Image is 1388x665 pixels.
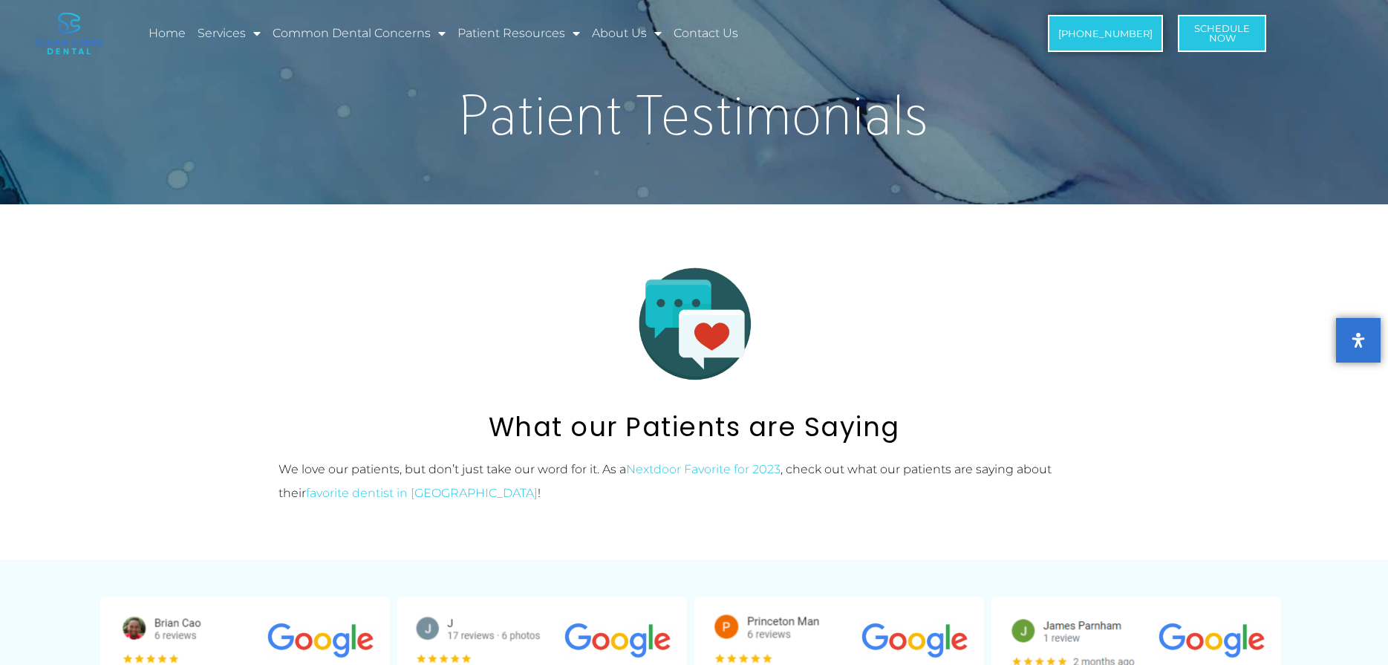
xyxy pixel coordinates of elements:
a: Contact Us [671,16,740,51]
span: Schedule Now [1194,24,1250,43]
span: [PHONE_NUMBER] [1058,29,1153,39]
a: About Us [590,16,664,51]
h1: Patient Testimonials [293,87,1095,143]
p: We love our patients, but don’t just take our word for it. As a , check out what our patients are... [278,458,1110,505]
a: Common Dental Concerns [270,16,448,51]
img: Google Reviews Best Dentist [861,622,972,658]
img: Google Reviews Best Dentist [267,622,378,658]
a: Home [146,16,188,51]
a: [PHONE_NUMBER] [1048,15,1163,52]
button: Open Accessibility Panel [1336,318,1381,363]
a: Services [195,16,263,51]
h2: What our Patients are Saying [278,412,1110,443]
img: Google Reviews Best Dentist [1159,622,1269,658]
a: ScheduleNow [1178,15,1266,52]
a: favorite dentist in [GEOGRAPHIC_DATA] [306,486,538,500]
img: logo [36,13,102,54]
nav: Menu [146,16,955,51]
a: Nextdoor Favorite for 2023 [626,462,781,476]
a: Patient Resources [455,16,582,51]
img: Google Reviews Best Dentist [564,622,675,658]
